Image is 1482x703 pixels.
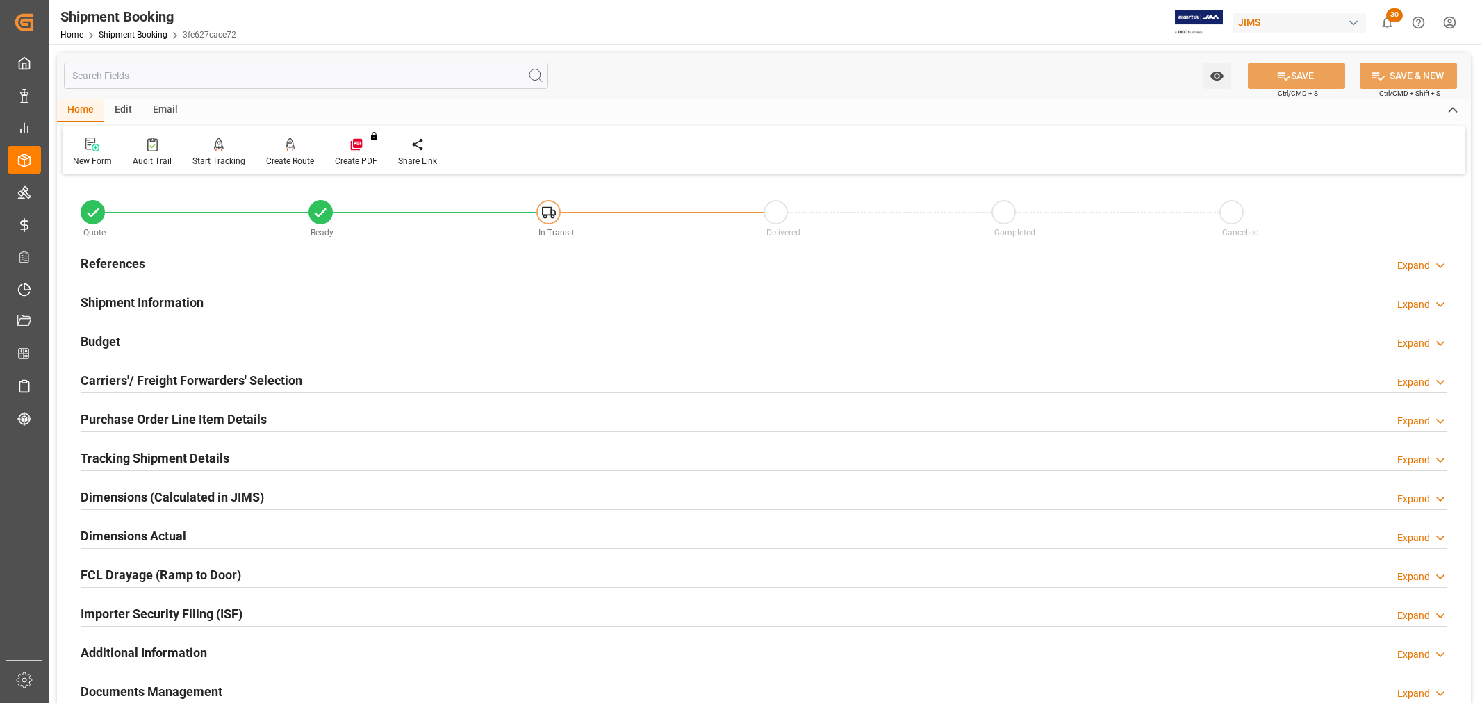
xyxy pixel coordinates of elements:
[81,488,264,506] h2: Dimensions (Calculated in JIMS)
[192,155,245,167] div: Start Tracking
[81,682,222,701] h2: Documents Management
[1233,13,1366,33] div: JIMS
[81,604,242,623] h2: Importer Security Filing (ISF)
[1360,63,1457,89] button: SAVE & NEW
[1222,228,1259,238] span: Cancelled
[99,30,167,40] a: Shipment Booking
[1248,63,1345,89] button: SAVE
[1379,88,1440,99] span: Ctrl/CMD + Shift + S
[64,63,548,89] input: Search Fields
[81,254,145,273] h2: References
[1386,8,1403,22] span: 30
[766,228,800,238] span: Delivered
[60,6,236,27] div: Shipment Booking
[266,155,314,167] div: Create Route
[1397,336,1430,351] div: Expand
[1397,570,1430,584] div: Expand
[1397,297,1430,312] div: Expand
[311,228,334,238] span: Ready
[1397,258,1430,273] div: Expand
[1397,531,1430,545] div: Expand
[1233,9,1372,35] button: JIMS
[1397,453,1430,468] div: Expand
[81,293,204,312] h2: Shipment Information
[81,449,229,468] h2: Tracking Shipment Details
[1397,686,1430,701] div: Expand
[133,155,172,167] div: Audit Trail
[1397,492,1430,506] div: Expand
[1203,63,1231,89] button: open menu
[142,99,188,122] div: Email
[398,155,437,167] div: Share Link
[73,155,112,167] div: New Form
[60,30,83,40] a: Home
[1372,7,1403,38] button: show 30 new notifications
[1397,375,1430,390] div: Expand
[81,643,207,662] h2: Additional Information
[1397,647,1430,662] div: Expand
[1397,609,1430,623] div: Expand
[81,527,186,545] h2: Dimensions Actual
[104,99,142,122] div: Edit
[57,99,104,122] div: Home
[81,410,267,429] h2: Purchase Order Line Item Details
[83,228,106,238] span: Quote
[1403,7,1434,38] button: Help Center
[81,565,241,584] h2: FCL Drayage (Ramp to Door)
[1278,88,1318,99] span: Ctrl/CMD + S
[81,371,302,390] h2: Carriers'/ Freight Forwarders' Selection
[994,228,1035,238] span: Completed
[1397,414,1430,429] div: Expand
[538,228,574,238] span: In-Transit
[1175,10,1223,35] img: Exertis%20JAM%20-%20Email%20Logo.jpg_1722504956.jpg
[81,332,120,351] h2: Budget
